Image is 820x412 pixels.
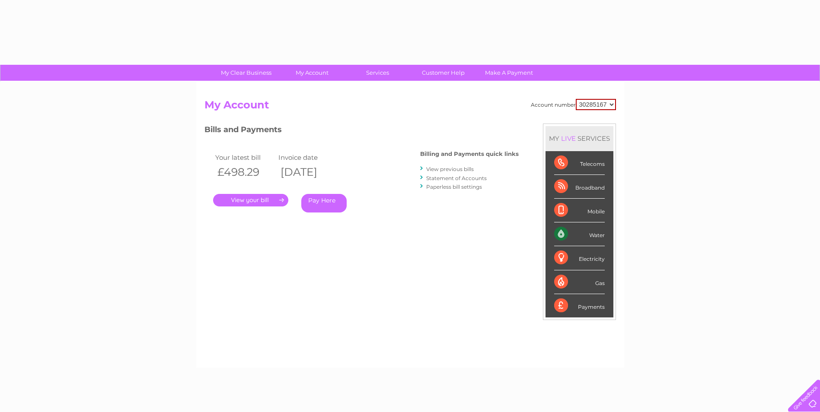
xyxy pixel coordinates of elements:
a: My Account [276,65,348,81]
a: Pay Here [301,194,347,212]
div: LIVE [559,134,578,143]
th: [DATE] [276,163,339,181]
div: Gas [554,270,605,294]
td: Your latest bill [213,152,276,163]
h2: My Account [204,99,616,115]
div: Electricity [554,246,605,270]
div: Broadband [554,175,605,199]
h3: Bills and Payments [204,124,519,139]
h4: Billing and Payments quick links [420,151,519,157]
div: Payments [554,294,605,317]
a: View previous bills [426,166,474,172]
th: £498.29 [213,163,276,181]
a: My Clear Business [211,65,282,81]
td: Invoice date [276,152,339,163]
div: MY SERVICES [546,126,613,151]
div: Water [554,222,605,246]
div: Telecoms [554,151,605,175]
a: Statement of Accounts [426,175,487,181]
a: Services [342,65,413,81]
a: Paperless bill settings [426,184,482,190]
a: Customer Help [408,65,479,81]
a: Make A Payment [473,65,545,81]
div: Mobile [554,199,605,222]
div: Account number [531,99,616,110]
a: . [213,194,288,206]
